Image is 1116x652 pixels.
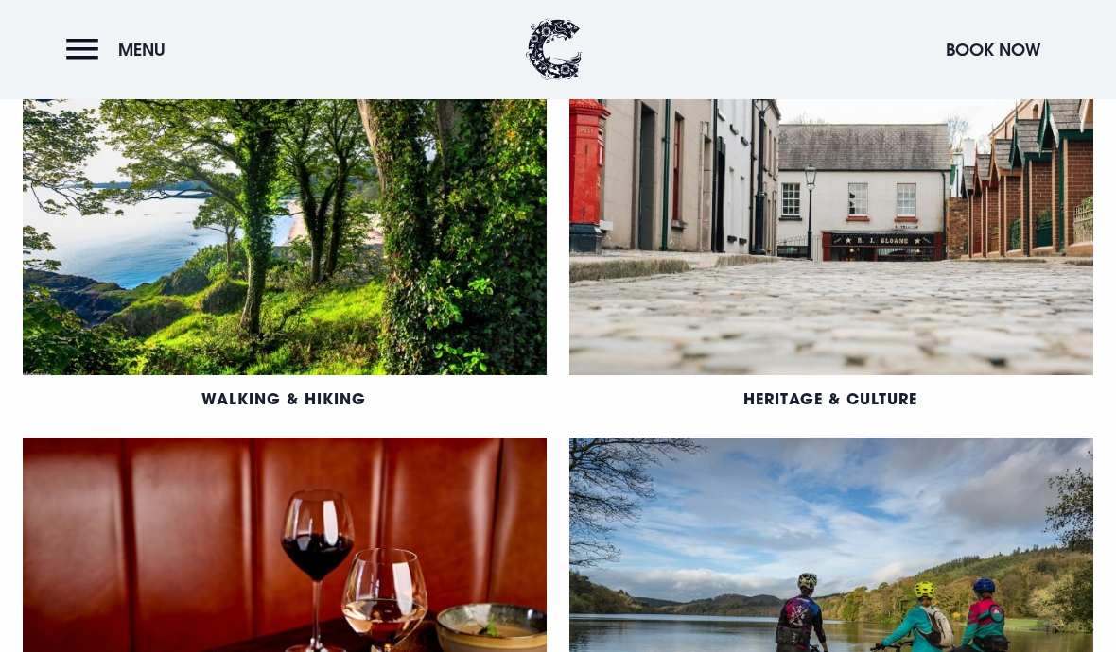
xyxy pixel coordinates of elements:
img: Clandeboye Lodge [526,19,583,80]
a: Heritage & Culture [743,388,917,408]
span: Menu [118,39,166,60]
button: Book Now [936,29,1050,70]
button: Menu [66,29,175,70]
a: Walking & Hiking [201,388,366,408]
